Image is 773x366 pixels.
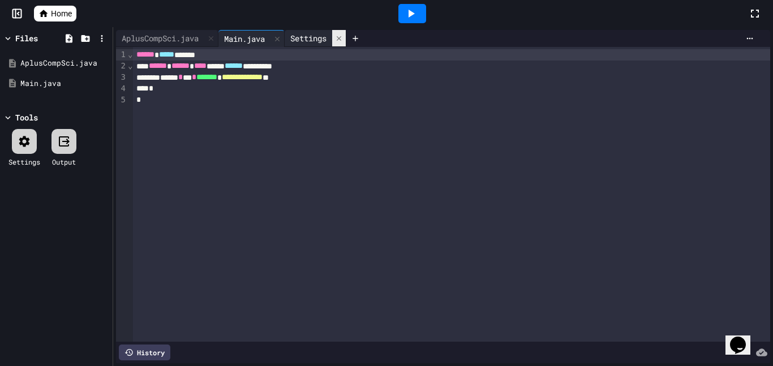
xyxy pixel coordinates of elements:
[116,30,218,47] div: AplusCompSci.java
[116,61,127,72] div: 2
[218,33,270,45] div: Main.java
[15,32,38,44] div: Files
[127,61,133,70] span: Fold line
[285,32,332,44] div: Settings
[127,50,133,59] span: Fold line
[20,78,109,89] div: Main.java
[116,32,204,44] div: AplusCompSci.java
[20,58,109,69] div: AplusCompSci.java
[285,30,346,47] div: Settings
[725,321,762,355] iframe: chat widget
[116,94,127,106] div: 5
[116,83,127,94] div: 4
[34,6,76,21] a: Home
[116,72,127,83] div: 3
[15,111,38,123] div: Tools
[116,49,127,61] div: 1
[218,30,285,47] div: Main.java
[119,345,170,360] div: History
[52,157,76,167] div: Output
[8,157,40,167] div: Settings
[51,8,72,19] span: Home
